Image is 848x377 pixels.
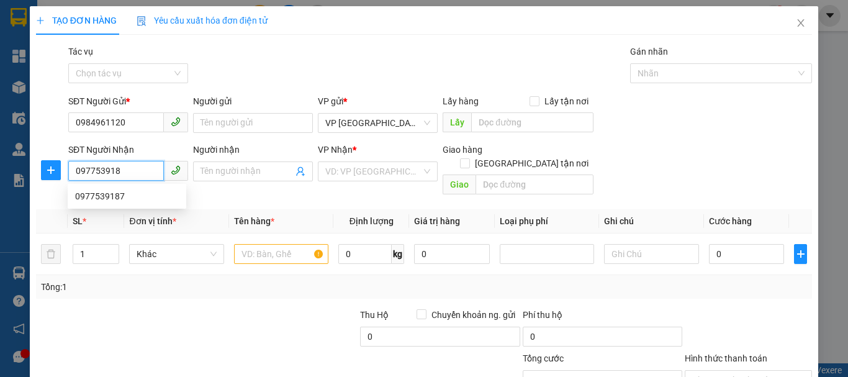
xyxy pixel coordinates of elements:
span: Lấy hàng [443,96,479,106]
span: Định lượng [350,216,394,226]
span: TẠO ĐƠN HÀNG [36,16,117,25]
div: Phí thu hộ [523,308,682,327]
label: Gán nhãn [630,47,668,57]
th: Ghi chú [599,209,703,234]
button: Close [783,6,818,41]
span: Lấy [443,112,471,132]
input: 0 [414,244,490,264]
span: Tên hàng [234,216,274,226]
span: Lấy tận nơi [539,94,593,108]
span: plus [795,249,806,259]
span: Khác [137,245,216,263]
span: plus [36,16,45,25]
div: SĐT Người Nhận [68,143,188,157]
span: user-add [295,166,305,176]
img: icon [137,16,147,26]
button: plus [41,160,61,180]
input: Ghi Chú [604,244,698,264]
span: phone [171,165,181,175]
span: Yêu cầu xuất hóa đơn điện tử [137,16,268,25]
div: Người gửi [193,94,313,108]
button: plus [794,244,807,264]
label: Hình thức thanh toán [685,353,767,363]
input: Dọc đường [476,175,593,194]
span: close [796,18,806,28]
span: [GEOGRAPHIC_DATA] tận nơi [470,157,593,170]
span: Giao [443,175,476,194]
span: Cước hàng [709,216,752,226]
input: VD: Bàn, Ghế [234,244,328,264]
input: Dọc đường [471,112,593,132]
span: VP Nhận [318,145,353,155]
span: SL [73,216,83,226]
span: plus [42,165,60,175]
span: Tổng cước [523,353,564,363]
span: VP Bình Lộc [325,114,430,132]
span: Giao hàng [443,145,482,155]
div: 0977539187 [75,189,179,203]
div: Người nhận [193,143,313,157]
span: kg [392,244,404,264]
span: phone [171,117,181,127]
span: Thu Hộ [360,310,389,320]
div: Tổng: 1 [41,280,328,294]
span: Chuyển khoản ng. gửi [426,308,520,322]
th: Loại phụ phí [495,209,599,234]
div: 0977539187 [68,186,186,206]
span: Giá trị hàng [414,216,460,226]
button: delete [41,244,61,264]
div: SĐT Người Gửi [68,94,188,108]
div: VP gửi [318,94,438,108]
span: Đơn vị tính [129,216,176,226]
label: Tác vụ [68,47,93,57]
